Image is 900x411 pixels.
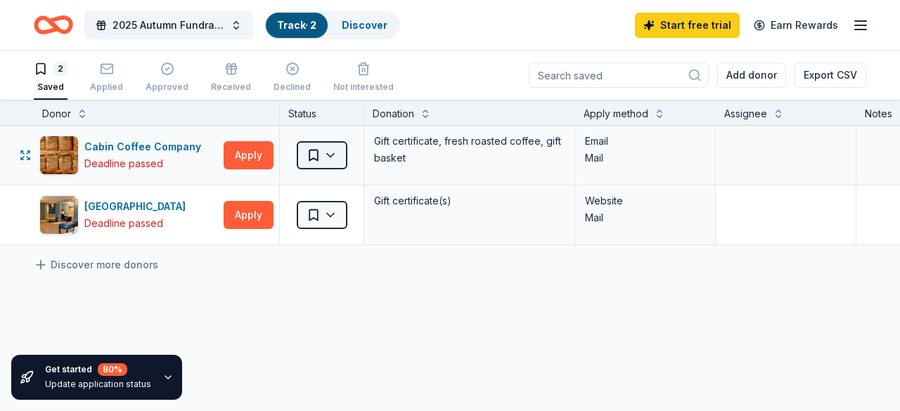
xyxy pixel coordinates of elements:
a: Discover more donors [34,256,158,273]
div: Cabin Coffee Company [84,138,207,155]
button: Approved [146,56,188,100]
img: Image for Cabin Coffee Company [40,136,78,174]
div: Notes [865,105,892,122]
div: Gift certificate(s) [373,191,566,211]
button: Declined [274,56,311,100]
div: Donor [42,105,71,122]
div: Not interested [333,81,394,93]
button: Track· 2Discover [264,11,400,39]
button: 2025 Autumn Fundraiser [84,11,253,39]
div: Update application status [45,379,151,390]
span: 2025 Autumn Fundraiser [112,17,225,34]
div: Get started [45,363,151,376]
div: Status [280,100,364,125]
div: 2 [53,62,67,76]
a: Home [34,8,73,41]
a: Discover [342,19,387,31]
button: Apply [224,141,274,169]
button: Not interested [333,56,394,100]
button: Add donor [717,63,786,88]
div: Deadline passed [84,155,163,172]
div: Apply method [584,105,648,122]
input: Search saved [529,63,709,88]
div: Saved [34,81,67,93]
img: Image for The Edgewater Hotel [40,196,78,234]
div: Approved [146,81,188,93]
div: Applied [90,81,123,93]
button: Apply [224,201,274,229]
button: 2Saved [34,56,67,100]
div: [GEOGRAPHIC_DATA] [84,198,191,215]
div: Assignee [724,105,767,122]
div: Gift certificate, fresh roasted coffee, gift basket [373,131,566,168]
div: Received [211,81,251,93]
div: Mail [585,150,705,167]
div: 80 % [98,363,127,376]
button: Export CSV [795,63,866,88]
div: Deadline passed [84,215,163,232]
button: Applied [90,56,123,100]
button: Received [211,56,251,100]
a: Earn Rewards [745,13,847,38]
div: Declined [274,81,311,93]
div: Donation [373,105,414,122]
button: Image for The Edgewater Hotel[GEOGRAPHIC_DATA]Deadline passed [39,195,218,235]
button: Image for Cabin Coffee CompanyCabin Coffee CompanyDeadline passed [39,136,218,175]
div: Mail [585,209,705,226]
a: Start free trial [635,13,740,38]
a: Track· 2 [277,19,316,31]
div: Email [585,133,705,150]
div: Website [585,193,705,209]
